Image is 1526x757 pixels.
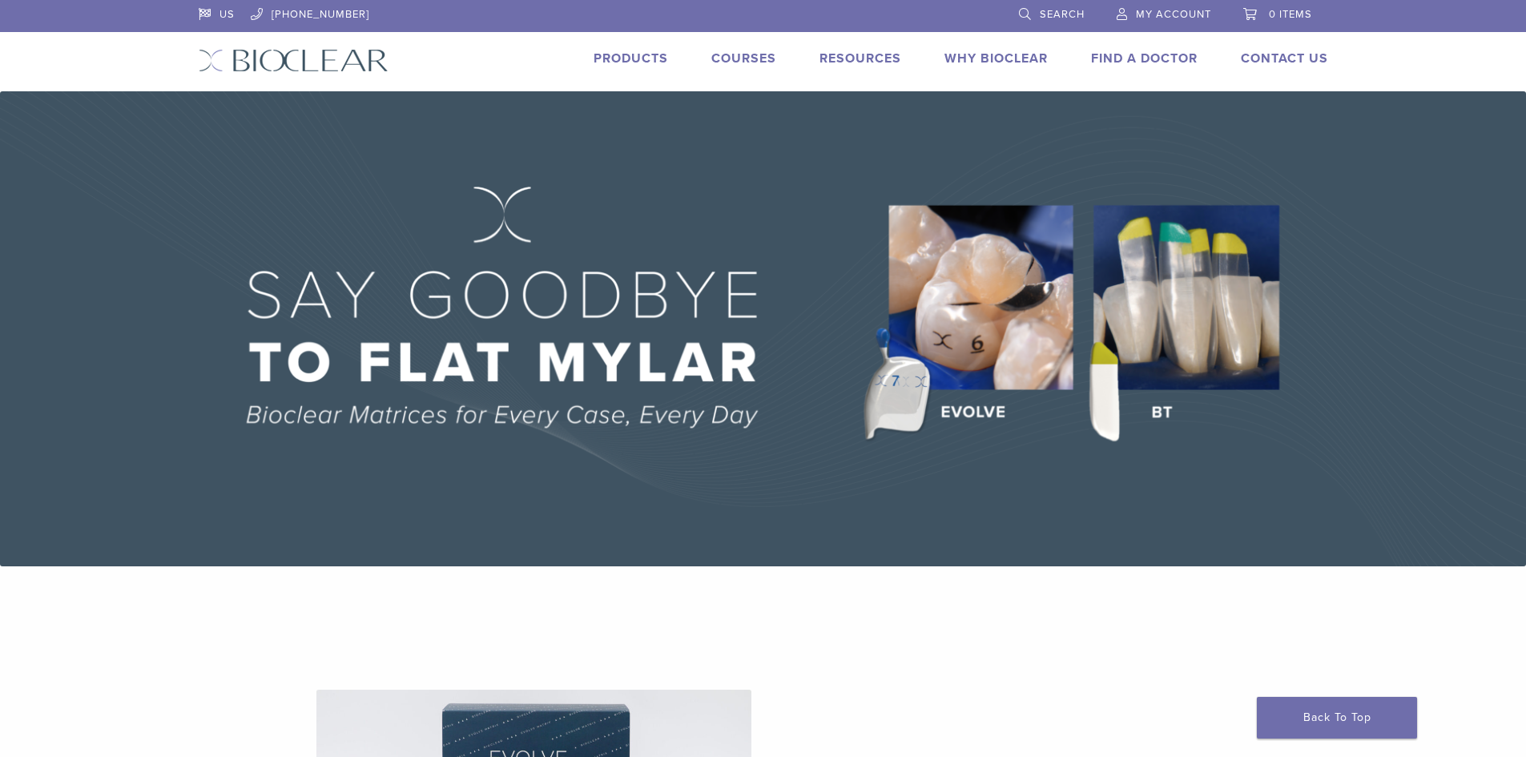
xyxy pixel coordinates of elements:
[1269,8,1312,21] span: 0 items
[1241,50,1328,66] a: Contact Us
[594,50,668,66] a: Products
[819,50,901,66] a: Resources
[944,50,1048,66] a: Why Bioclear
[711,50,776,66] a: Courses
[199,49,389,72] img: Bioclear
[1091,50,1198,66] a: Find A Doctor
[1136,8,1211,21] span: My Account
[1040,8,1085,21] span: Search
[1257,697,1417,739] a: Back To Top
